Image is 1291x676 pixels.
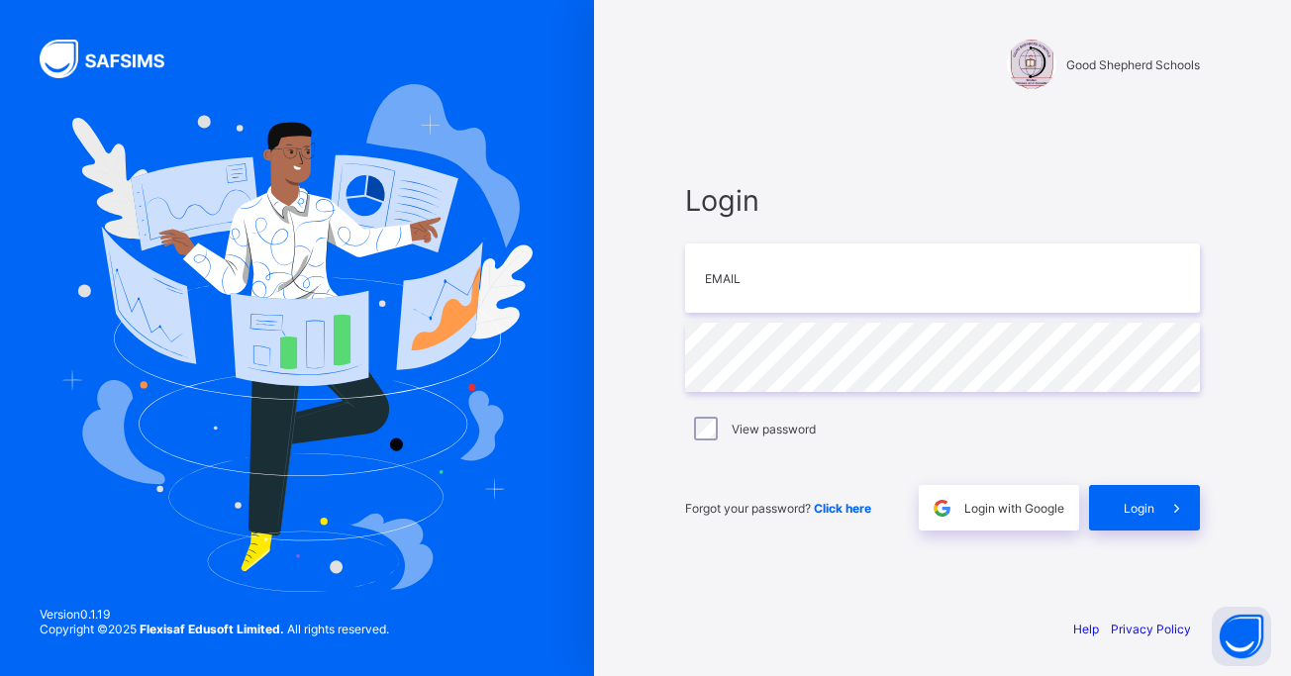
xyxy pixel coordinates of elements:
span: Version 0.1.19 [40,607,389,622]
button: Open asap [1212,607,1271,666]
span: Forgot your password? [685,501,871,516]
span: Login [685,183,1200,218]
a: Click here [814,501,871,516]
span: Login with Google [964,501,1064,516]
span: Login [1124,501,1154,516]
img: Hero Image [61,84,533,591]
img: SAFSIMS Logo [40,40,188,78]
span: Good Shepherd Schools [1066,57,1200,72]
a: Privacy Policy [1111,622,1191,636]
strong: Flexisaf Edusoft Limited. [140,622,284,636]
a: Help [1073,622,1099,636]
label: View password [732,422,816,436]
span: Copyright © 2025 All rights reserved. [40,622,389,636]
img: google.396cfc9801f0270233282035f929180a.svg [931,497,953,520]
